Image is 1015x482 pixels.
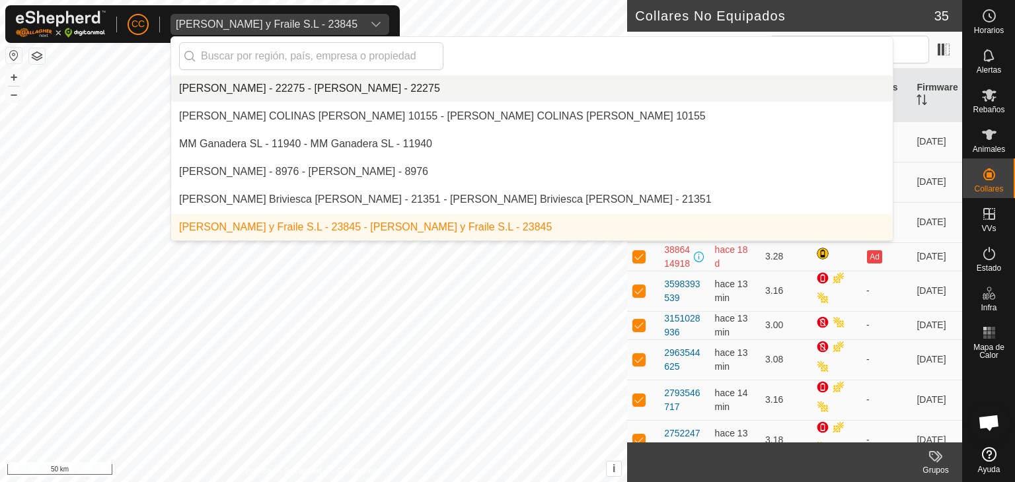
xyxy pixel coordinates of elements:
[760,311,810,339] td: 3.00
[245,465,321,477] a: Política de Privacidad
[6,69,22,85] button: +
[911,121,962,162] td: [DATE]
[6,86,22,102] button: –
[909,464,962,476] div: Grupos
[171,158,893,185] li: Nadezhda Nikolova Marinova - 8976
[861,311,911,339] td: -
[911,311,962,339] td: [DATE]
[760,242,810,271] td: 3.28
[664,346,704,374] div: 2963544625
[715,279,748,303] span: 10 oct 2025, 11:07
[715,313,748,337] span: 10 oct 2025, 11:07
[179,136,432,152] div: MM Ganadera SL - 11940 - MM Ganadera SL - 11940
[179,81,440,96] div: [PERSON_NAME] - 22275 - [PERSON_NAME] - 22275
[179,42,443,70] input: Buscar por región, país, empresa o propiedad
[917,96,927,107] p-sorticon: Activar para ordenar
[179,191,712,207] div: [PERSON_NAME] Briviesca [PERSON_NAME] - 21351 - [PERSON_NAME] Briviesca [PERSON_NAME] - 21351
[911,420,962,460] td: [DATE]
[969,403,1009,442] div: Chat abierto
[911,69,962,122] th: Firmware
[179,164,428,180] div: [PERSON_NAME] - 8976 - [PERSON_NAME] - 8976
[861,420,911,460] td: -
[974,185,1003,193] span: Collares
[338,465,382,477] a: Contáctenos
[977,66,1001,74] span: Alertas
[179,108,706,124] div: [PERSON_NAME] COLINAS [PERSON_NAME] 10155 - [PERSON_NAME] COLINAS [PERSON_NAME] 10155
[170,14,363,35] span: Ojeda y Fraile S.L - 23845
[607,462,621,476] button: i
[171,75,893,102] li: Milagros Garcia Tena - 22275
[974,26,1004,34] span: Horarios
[664,386,704,414] div: 2793546717
[132,17,145,31] span: CC
[867,250,882,263] button: Ad
[171,214,893,240] li: Ojeda y Fraile S.L - 23845
[981,224,996,232] span: VVs
[176,19,357,30] div: [PERSON_NAME] y Fraile S.L - 23845
[973,145,1005,153] span: Animales
[911,162,962,202] td: [DATE]
[171,103,893,129] li: MIRIAM COLINAS DUARTE 10155
[911,271,962,311] td: [DATE]
[715,244,748,269] span: 21 sept 2025, 16:37
[981,304,996,312] span: Infra
[715,347,748,372] span: 10 oct 2025, 11:07
[664,427,704,454] div: 2752247236
[715,428,748,452] span: 10 oct 2025, 11:07
[179,219,552,235] div: [PERSON_NAME] y Fraile S.L - 23845 - [PERSON_NAME] y Fraile S.L - 23845
[6,48,22,63] button: Restablecer Mapa
[760,339,810,380] td: 3.08
[29,48,45,64] button: Capas del Mapa
[861,380,911,420] td: -
[635,8,934,24] h2: Collares No Equipados
[760,420,810,460] td: 3.18
[664,243,691,271] div: 3886414918
[978,465,1000,473] span: Ayuda
[973,106,1004,114] span: Rebaños
[934,6,949,26] span: 35
[664,312,704,339] div: 3151028936
[613,463,615,474] span: i
[171,186,893,213] li: Nicolas Antonio Briviesca Simon - 21351
[963,442,1015,479] a: Ayuda
[363,14,389,35] div: dropdown trigger
[911,242,962,271] td: [DATE]
[715,388,748,412] span: 10 oct 2025, 11:07
[911,380,962,420] td: [DATE]
[760,271,810,311] td: 3.16
[861,339,911,380] td: -
[966,343,1012,359] span: Mapa de Calor
[977,264,1001,272] span: Estado
[760,380,810,420] td: 3.16
[911,202,962,242] td: [DATE]
[664,277,704,305] div: 3598393539
[861,271,911,311] td: -
[911,339,962,380] td: [DATE]
[171,131,893,157] li: MM Ganadera SL - 11940
[16,11,106,38] img: Logo Gallagher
